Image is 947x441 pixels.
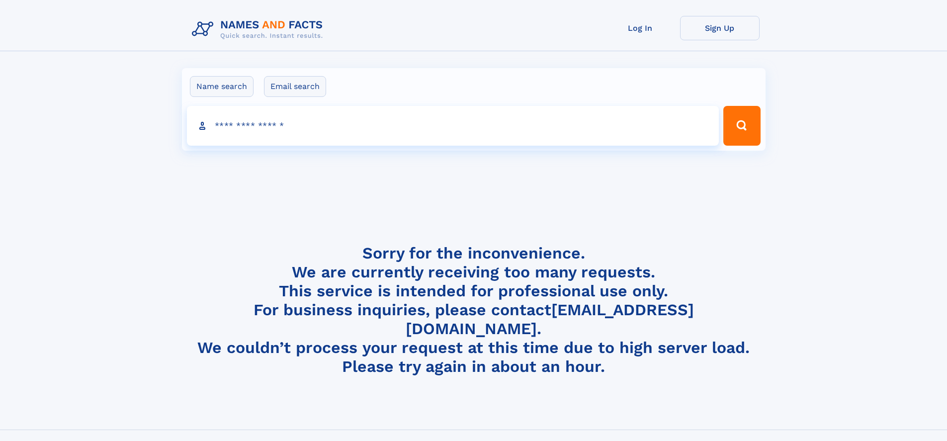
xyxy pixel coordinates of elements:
[188,244,760,376] h4: Sorry for the inconvenience. We are currently receiving too many requests. This service is intend...
[406,300,694,338] a: [EMAIL_ADDRESS][DOMAIN_NAME]
[601,16,680,40] a: Log In
[187,106,719,146] input: search input
[723,106,760,146] button: Search Button
[680,16,760,40] a: Sign Up
[188,16,331,43] img: Logo Names and Facts
[190,76,254,97] label: Name search
[264,76,326,97] label: Email search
